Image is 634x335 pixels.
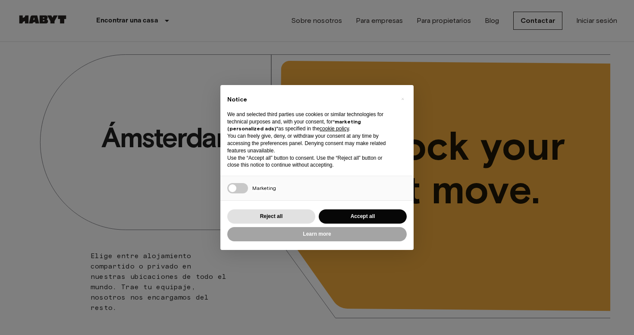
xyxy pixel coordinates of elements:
button: Learn more [227,227,407,241]
span: × [401,94,404,104]
h2: Notice [227,95,393,104]
button: Reject all [227,209,315,224]
p: You can freely give, deny, or withdraw your consent at any time by accessing the preferences pane... [227,133,393,154]
p: We and selected third parties use cookies or similar technologies for technical purposes and, wit... [227,111,393,133]
p: Use the “Accept all” button to consent. Use the “Reject all” button or close this notice to conti... [227,155,393,169]
button: Close this notice [395,92,409,106]
span: Marketing [252,185,276,191]
strong: “marketing (personalized ads)” [227,118,361,132]
a: cookie policy [320,126,349,132]
button: Accept all [319,209,407,224]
